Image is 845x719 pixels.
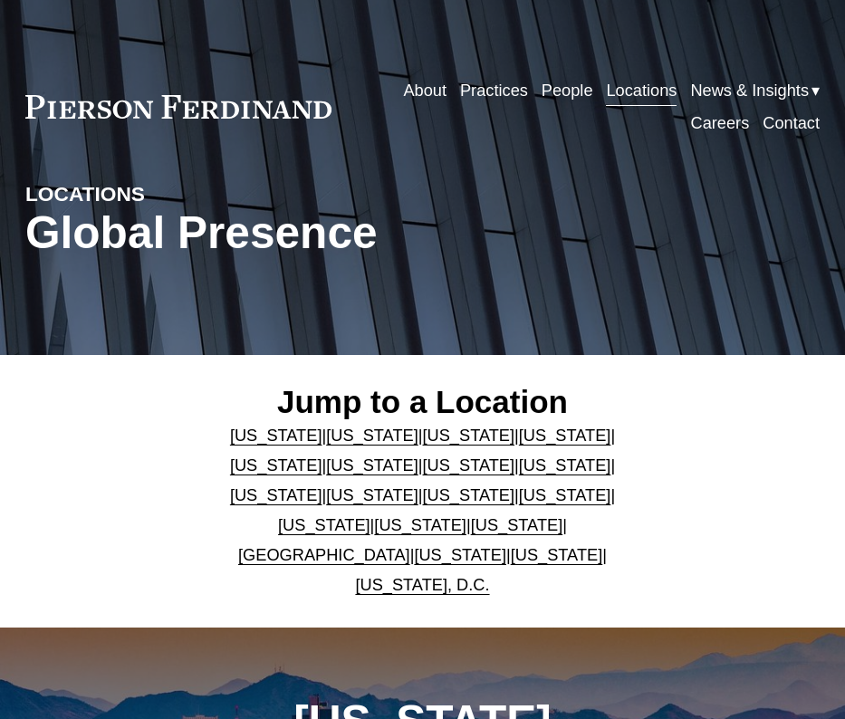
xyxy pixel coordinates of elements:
a: folder dropdown [690,74,820,107]
a: [US_STATE] [519,455,611,475]
a: Practices [460,74,528,107]
a: [US_STATE] [471,515,563,534]
a: [US_STATE] [519,426,611,445]
a: Locations [606,74,677,107]
a: [US_STATE] [326,485,418,504]
a: [US_STATE] [230,426,322,445]
a: Careers [690,107,749,139]
a: [US_STATE] [230,485,322,504]
a: [US_STATE] [519,485,611,504]
a: [US_STATE] [423,455,515,475]
h1: Global Presence [25,207,555,259]
a: [US_STATE] [278,515,370,534]
a: [US_STATE] [414,545,506,564]
span: News & Insights [690,76,809,106]
a: [US_STATE] [230,455,322,475]
h2: Jump to a Location [191,383,655,421]
a: [US_STATE], D.C. [355,575,489,594]
a: [US_STATE] [511,545,603,564]
a: [US_STATE] [423,485,515,504]
a: [US_STATE] [326,455,418,475]
a: About [403,74,447,107]
p: | | | | | | | | | | | | | | | | | | [191,421,655,599]
h4: LOCATIONS [25,181,224,207]
a: [US_STATE] [374,515,466,534]
a: [US_STATE] [423,426,515,445]
a: [US_STATE] [326,426,418,445]
a: Contact [763,107,820,139]
a: [GEOGRAPHIC_DATA] [238,545,410,564]
a: People [542,74,593,107]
